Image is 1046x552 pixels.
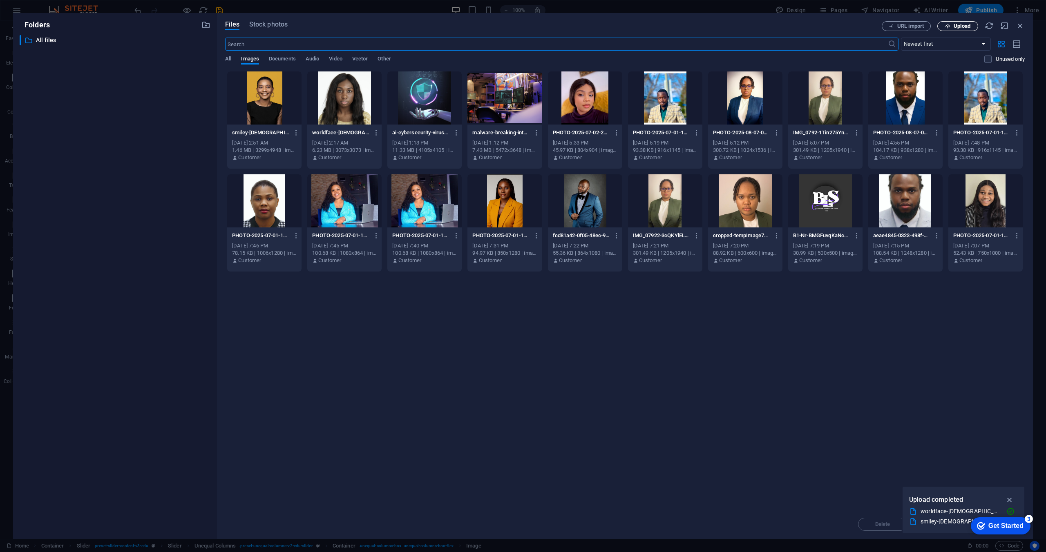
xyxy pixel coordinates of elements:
[232,147,297,154] div: 1.46 MB | 3299x4948 | image/jpeg
[553,242,617,249] div: [DATE] 7:22 PM
[232,232,289,239] p: PHOTO-2025-07-01-16-53-54-b6f1JxDBO0GCEdOgAlCOaQ.jpg
[553,139,617,147] div: [DATE] 5:33 PM
[60,2,69,10] div: 3
[329,54,342,65] span: Video
[553,232,610,239] p: fcd81a42-0f05-48ec-980e-c6c6b69e036f-EqOEL87W4n-v2Gj2E1LZ5g.JPG
[633,139,697,147] div: [DATE] 5:19 PM
[633,232,690,239] p: IMG_07922-3cQKYlELF6EHrQ29jrPu-Q.jpg
[921,517,1000,526] div: smiley-[DEMOGRAPHIC_DATA]-woman-with-golden-earrings.jpg
[633,147,697,154] div: 93.38 KB | 916x1145 | image/jpeg
[713,242,778,249] div: [DATE] 7:20 PM
[873,249,938,257] div: 108.54 KB | 1248x1280 | image/jpeg
[392,129,449,136] p: ai-cybersecurity-virus-protection-machine-learning-AsKTdwLz3-C1IY2attTTsQ.jpg
[953,232,1010,239] p: PHOTO-2025-07-01-16-41-01-lNCsSiHyswUmGm_wUBiE1A.jpg
[249,20,288,29] span: Stock photos
[318,154,341,161] p: Customer
[953,242,1018,249] div: [DATE] 7:07 PM
[799,257,822,264] p: Customer
[909,494,963,505] p: Upload completed
[793,139,858,147] div: [DATE] 5:07 PM
[232,139,297,147] div: [DATE] 2:51 AM
[553,249,617,257] div: 55.36 KB | 864x1080 | image/jpeg
[36,36,195,45] p: All files
[479,154,502,161] p: Customer
[479,257,502,264] p: Customer
[897,24,924,29] span: URL import
[238,257,261,264] p: Customer
[921,507,1000,516] div: worldface-[DEMOGRAPHIC_DATA]-woman-white-background.jpg
[225,38,887,51] input: Search
[306,54,319,65] span: Audio
[873,147,938,154] div: 104.17 KB | 938x1280 | image/jpeg
[472,232,530,239] p: PHOTO-2025-07-01-19-05-11-_TKInJpFtPJuk8USILtFwg.jpg
[312,129,369,136] p: worldface-american-woman-white-background-OxEmjt2c6Ay7Q0_MF86R8A.jpg
[879,257,902,264] p: Customer
[793,129,850,136] p: IMG_0792-1Tin275YnWxKlVflv6VPEA.jpg
[873,139,938,147] div: [DATE] 4:55 PM
[959,257,982,264] p: Customer
[559,257,582,264] p: Customer
[312,232,369,239] p: PHOTO-2025-07-01-16-41-333-tb1BNJTG8DKU9NOU-3I6Ug.jpg
[954,24,970,29] span: Upload
[107,59,562,373] a: CISM72hrs$315.50
[225,20,239,29] span: Files
[713,249,778,257] div: 88.92 KB | 600x600 | image/jpeg
[882,21,931,31] button: URL import
[398,257,421,264] p: Customer
[793,147,858,154] div: 301.49 KB | 1205x1940 | image/jpeg
[1016,21,1025,30] i: Close
[713,147,778,154] div: 300.72 KB | 1024x1536 | image/jpeg
[392,232,449,239] p: PHOTO-2025-07-01-16-41-332-m0Y7OYf_feBOHzt1vuMl0Q.jpg
[953,249,1018,257] div: 52.43 KB | 750x1000 | image/jpeg
[472,147,537,154] div: 7.43 MB | 5472x3648 | image/jpeg
[352,54,368,65] span: Vector
[719,257,742,264] p: Customer
[996,56,1025,63] p: Displays only files that are not in use on the website. Files added during this session can still...
[20,35,21,45] div: ​
[312,139,377,147] div: [DATE] 2:17 AM
[559,154,582,161] p: Customer
[201,20,210,29] i: Create new folder
[633,129,690,136] p: PHOTO-2025-07-01-19-19-04-t8u6PTV3IifPA5DTHocBdw.jpg
[1000,21,1009,30] i: Minimize
[873,129,930,136] p: PHOTO-2025-08-07-04-20-05-6x9paKHQmhkt1ftm9o9kEQ.jpg
[553,129,610,136] p: PHOTO-2025-07-02-23-07-49-Nv0qM8Dyk9Q9DZ2m4o7Xsw.jpg
[639,257,662,264] p: Customer
[232,242,297,249] div: [DATE] 7:46 PM
[20,20,50,30] p: Folders
[879,154,902,161] p: Customer
[472,139,537,147] div: [DATE] 1:12 PM
[719,154,742,161] p: Customer
[873,242,938,249] div: [DATE] 7:15 PM
[953,147,1018,154] div: 93.38 KB | 916x1145 | image/jpeg
[873,232,930,239] p: aeae4845-0323-498f-ab51-bb1dde8a4c6d-kcJWBMgz4OjP02WO0djPgw.JPG
[633,249,697,257] div: 301.49 KB | 1205x1940 | image/jpeg
[241,54,259,65] span: Images
[472,242,537,249] div: [DATE] 7:31 PM
[24,9,59,16] div: Get Started
[985,21,994,30] i: Reload
[953,139,1018,147] div: [DATE] 7:48 PM
[238,154,261,161] p: Customer
[378,54,391,65] span: Other
[312,249,377,257] div: 100.68 KB | 1080x864 | image/jpeg
[392,147,457,154] div: 11.33 MB | 4105x4105 | image/jpeg
[639,154,662,161] p: Customer
[392,242,457,249] div: [DATE] 7:40 PM
[713,139,778,147] div: [DATE] 5:12 PM
[713,129,770,136] p: PHOTO-2025-08-07-04-32-00-ZzGKUlG5TAB_WvrAbpwnfg.jpg
[392,139,457,147] div: [DATE] 1:13 PM
[793,242,858,249] div: [DATE] 7:19 PM
[232,249,297,257] div: 78.15 KB | 1006x1280 | image/jpeg
[472,249,537,257] div: 94.97 KB | 850x1280 | image/jpeg
[953,129,1010,136] p: PHOTO-2025-07-01-19-19-04-lGE1vziGkRS7kncPlHiJaQ.jpg
[553,147,617,154] div: 45.97 KB | 804x904 | image/jpeg
[793,232,850,239] p: B1-Nr-BMGFuvqKaNcpbOudo8g.png
[633,242,697,249] div: [DATE] 7:21 PM
[937,21,978,31] button: Upload
[312,147,377,154] div: 6.23 MB | 3073x3073 | image/jpeg
[392,249,457,257] div: 100.68 KB | 1080x864 | image/jpeg
[318,257,341,264] p: Customer
[225,54,231,65] span: All
[713,232,770,239] p: cropped-tempImage79AczJ-erGQVCGwVxgsci73lQGGPQ.jpg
